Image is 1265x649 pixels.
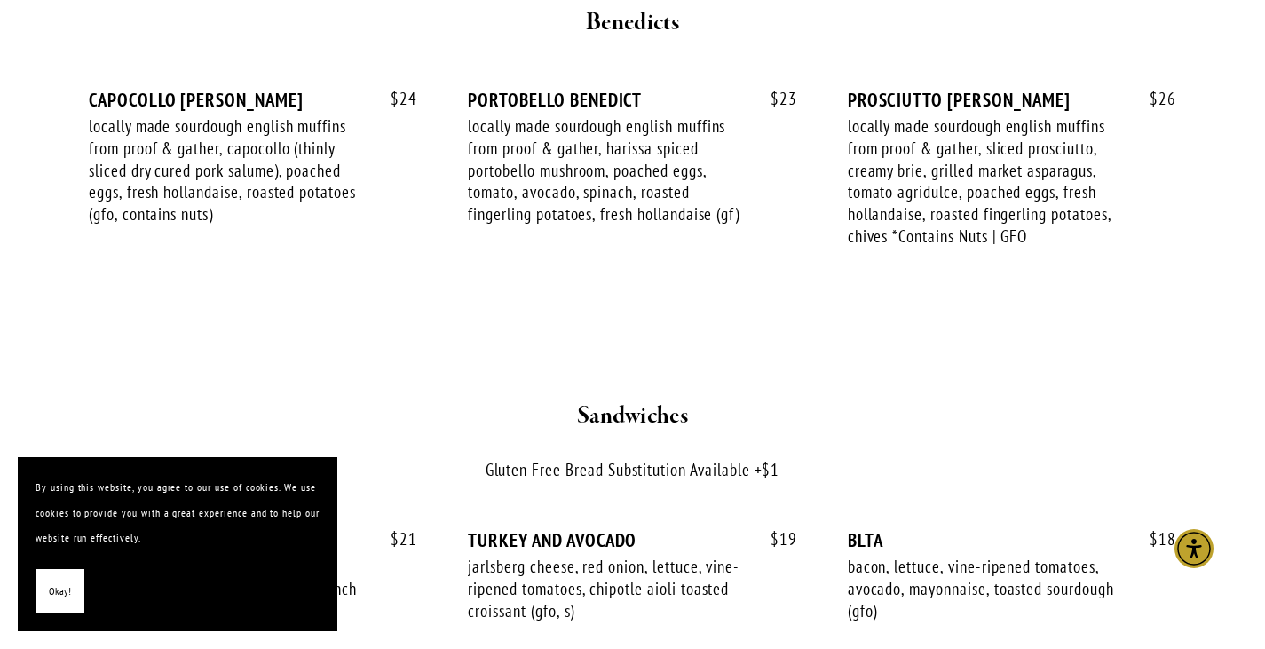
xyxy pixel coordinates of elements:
[122,457,1144,483] p: Gluten Free Bread Substitution Available +$1
[391,528,399,550] span: $
[1132,529,1176,550] span: 18
[848,556,1126,621] div: bacon, lettuce, vine-ripened tomatoes, avocado, mayonnaise, toasted sourdough (gfo)
[771,88,779,109] span: $
[468,89,796,111] div: PORTOBELLO BENEDICT
[753,529,797,550] span: 19
[468,556,746,621] div: jarlsberg cheese, red onion, lettuce, vine-ripened tomatoes, chipotle aioli toasted croissant (gf...
[373,529,417,550] span: 21
[1150,88,1158,109] span: $
[36,569,84,614] button: Okay!
[1132,89,1176,109] span: 26
[848,529,1176,551] div: BLTA
[89,89,417,111] div: CAPOCOLLO [PERSON_NAME]
[586,7,679,38] strong: Benedicts
[848,89,1176,111] div: PROSCIUTTO [PERSON_NAME]
[18,457,337,631] section: Cookie banner
[848,115,1126,247] div: locally made sourdough english muffins from proof & gather, sliced prosciutto, creamy brie, grill...
[89,115,367,226] div: locally made sourdough english muffins from proof & gather, capocollo (thinly sliced dry cured po...
[391,88,399,109] span: $
[771,528,779,550] span: $
[36,475,320,551] p: By using this website, you agree to our use of cookies. We use cookies to provide you with a grea...
[753,89,797,109] span: 23
[373,89,417,109] span: 24
[468,115,746,226] div: locally made sourdough english muffins from proof & gather, harissa spiced portobello mushroom, p...
[468,529,796,551] div: TURKEY AND AVOCADO
[1150,528,1158,550] span: $
[577,400,688,431] strong: Sandwiches
[49,579,71,605] span: Okay!
[1174,529,1214,568] div: Accessibility Menu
